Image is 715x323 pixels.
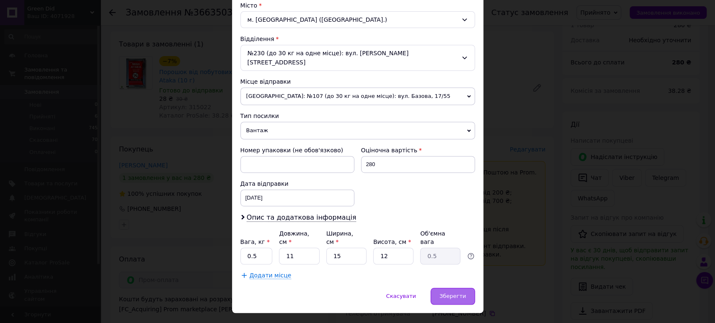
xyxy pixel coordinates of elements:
div: Місто [240,1,475,10]
label: Довжина, см [279,230,309,245]
div: Оціночна вартість [361,146,475,154]
label: Вага, кг [240,238,270,245]
div: Дата відправки [240,179,354,188]
div: м. [GEOGRAPHIC_DATA] ([GEOGRAPHIC_DATA].) [240,11,475,28]
div: №230 (до 30 кг на одне місце): вул. [PERSON_NAME][STREET_ADDRESS] [240,45,475,71]
span: Місце відправки [240,78,291,85]
div: Об'ємна вага [420,229,460,246]
div: Відділення [240,35,475,43]
span: Додати місце [250,272,292,279]
span: Тип посилки [240,113,279,119]
label: Висота, см [373,238,411,245]
span: Скасувати [386,293,416,299]
label: Ширина, см [326,230,353,245]
span: Вантаж [240,122,475,139]
span: Зберегти [439,293,466,299]
div: Номер упаковки (не обов'язково) [240,146,354,154]
span: [GEOGRAPHIC_DATA]: №107 (до 30 кг на одне місце): вул. Базова, 17/55 [240,87,475,105]
span: Опис та додаткова інформація [247,213,356,222]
